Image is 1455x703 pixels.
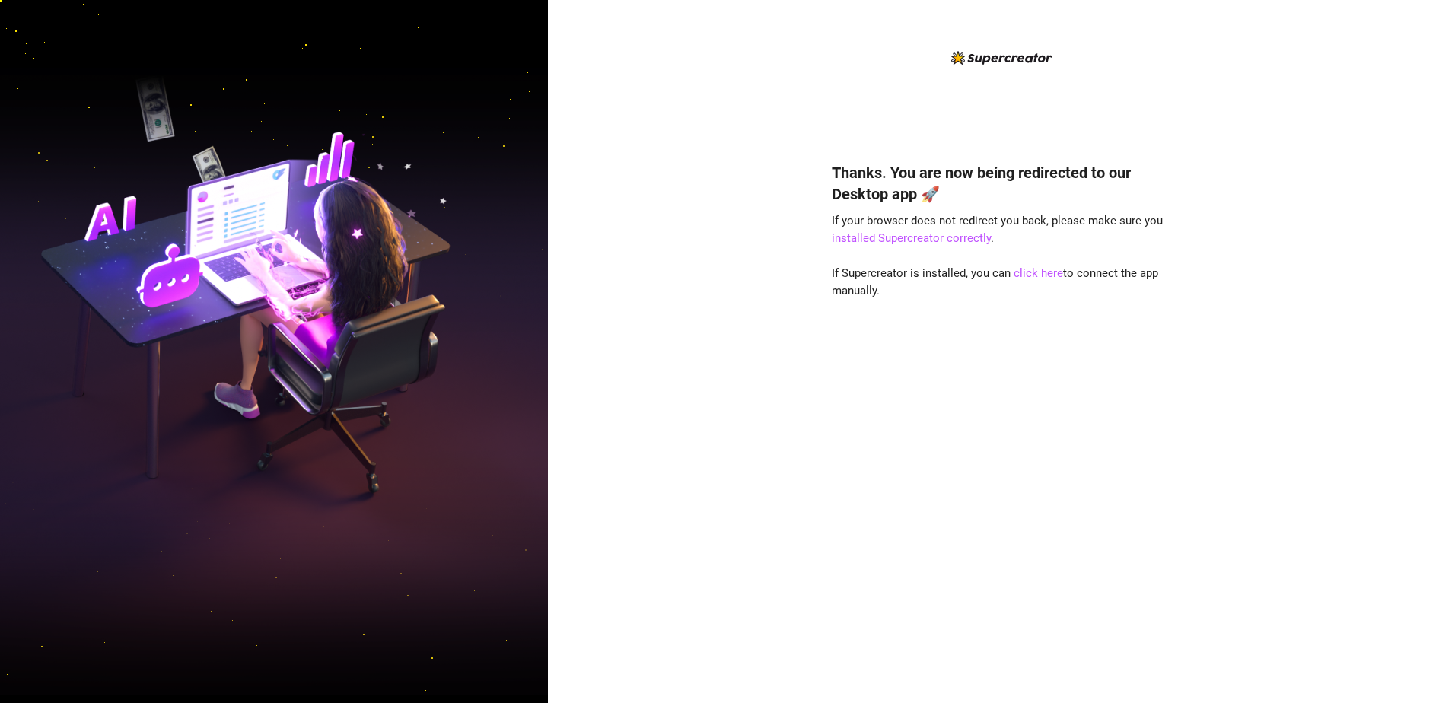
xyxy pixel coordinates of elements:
span: If your browser does not redirect you back, please make sure you . [832,214,1163,246]
a: click here [1014,266,1063,280]
a: installed Supercreator correctly [832,231,991,245]
span: If Supercreator is installed, you can to connect the app manually. [832,266,1158,298]
h4: Thanks. You are now being redirected to our Desktop app 🚀 [832,162,1171,205]
img: logo-BBDzfeDw.svg [951,51,1052,65]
